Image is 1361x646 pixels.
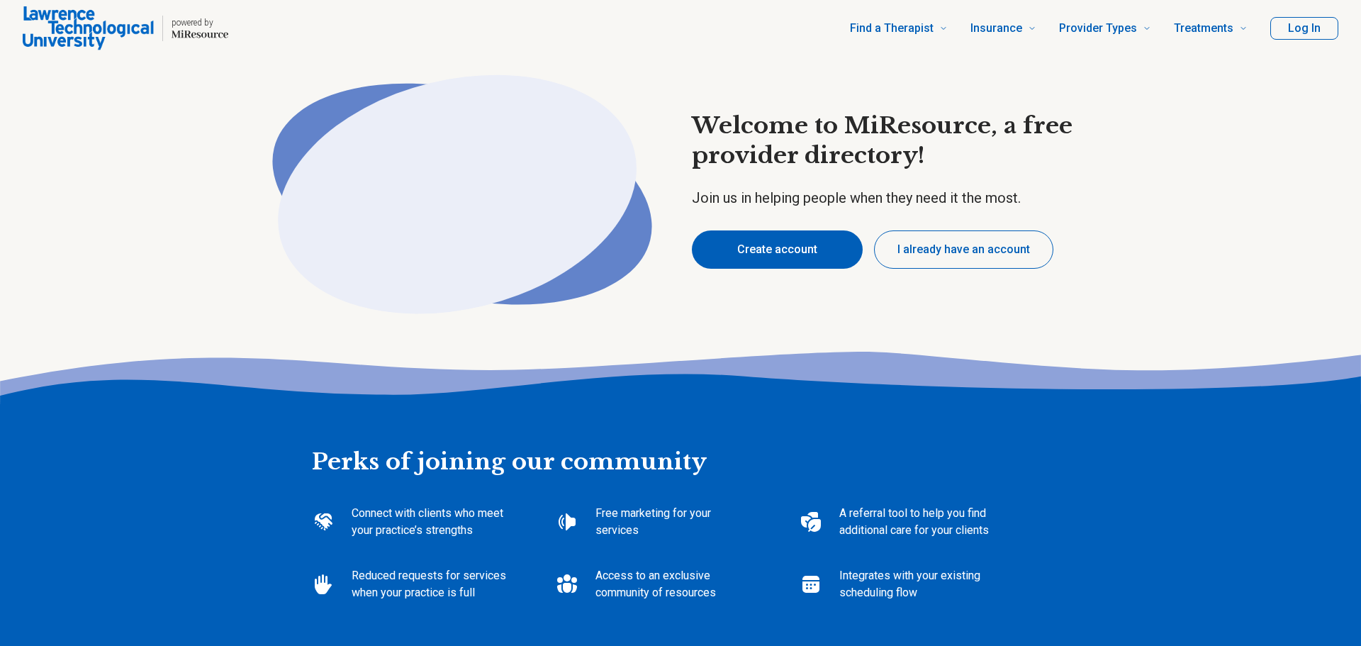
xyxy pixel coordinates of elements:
h2: Perks of joining our community [312,402,1049,477]
p: powered by [172,17,228,28]
a: Home page [23,6,228,51]
button: I already have an account [874,230,1053,269]
button: Log In [1270,17,1338,40]
span: Insurance [970,18,1022,38]
p: Reduced requests for services when your practice is full [352,567,510,601]
h1: Welcome to MiResource, a free provider directory! [692,111,1111,170]
p: Connect with clients who meet your practice’s strengths [352,505,510,539]
p: Free marketing for your services [595,505,754,539]
p: A referral tool to help you find additional care for your clients [839,505,998,539]
p: Integrates with your existing scheduling flow [839,567,998,601]
span: Treatments [1174,18,1233,38]
span: Find a Therapist [850,18,934,38]
span: Provider Types [1059,18,1137,38]
p: Access to an exclusive community of resources [595,567,754,601]
p: Join us in helping people when they need it the most. [692,188,1111,208]
button: Create account [692,230,863,269]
